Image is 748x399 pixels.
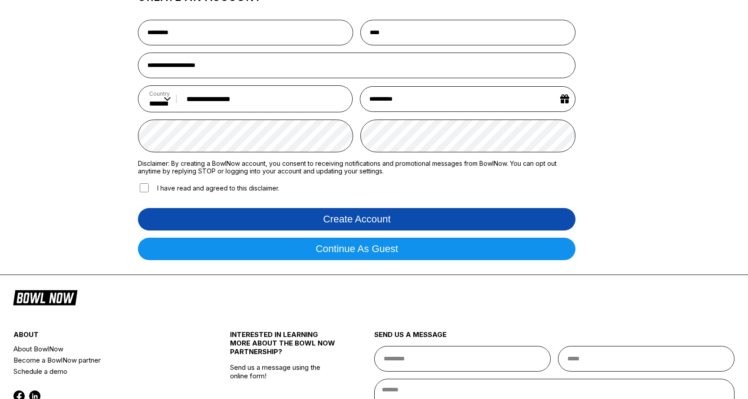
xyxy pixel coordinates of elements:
[138,160,575,175] label: Disclaimer: By creating a BowlNow account, you consent to receiving notifications and promotional...
[13,355,194,366] a: Become a BowlNow partner
[13,330,194,343] div: about
[149,90,171,97] label: Country
[13,343,194,355] a: About BowlNow
[138,182,279,194] label: I have read and agreed to this disclaimer.
[138,238,575,260] button: Continue as guest
[230,330,338,363] div: INTERESTED IN LEARNING MORE ABOUT THE BOWL NOW PARTNERSHIP?
[374,330,735,346] div: send us a message
[138,208,575,231] button: Create account
[13,366,194,377] a: Schedule a demo
[140,183,149,192] input: I have read and agreed to this disclaimer.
